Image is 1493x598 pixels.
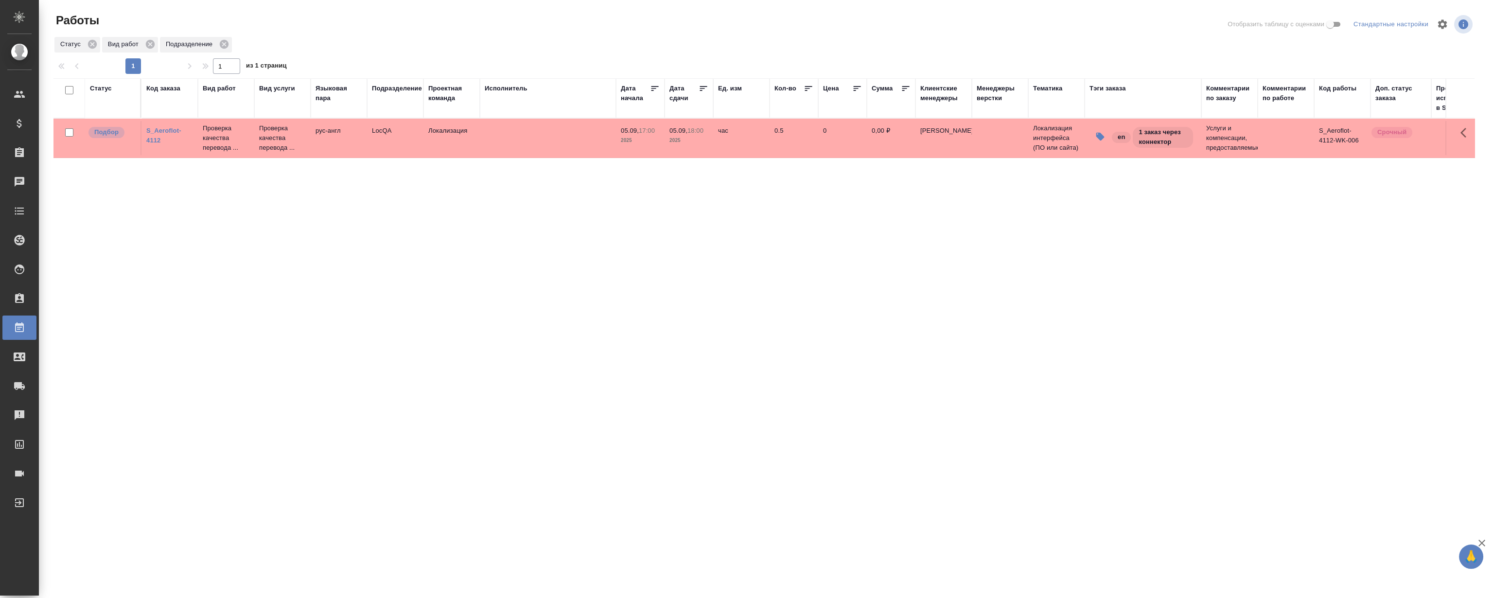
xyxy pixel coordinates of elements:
[867,121,915,155] td: 0,00 ₽
[713,121,770,155] td: час
[669,136,708,145] p: 2025
[621,127,639,134] p: 05.09,
[246,60,287,74] span: из 1 страниц
[60,39,84,49] p: Статус
[1139,127,1187,147] p: 1 заказ через коннектор
[1351,17,1431,32] div: split button
[146,127,181,144] a: S_Aeroflot-4112
[203,84,236,93] div: Вид работ
[1206,84,1253,103] div: Комментарии по заказу
[1319,84,1356,93] div: Код работы
[1033,84,1062,93] div: Тематика
[160,37,232,53] div: Подразделение
[1463,546,1479,567] span: 🙏
[1436,84,1480,113] div: Прогресс исполнителя в SC
[639,127,655,134] p: 17:00
[770,121,818,155] td: 0.5
[915,121,972,155] td: [PERSON_NAME]
[102,37,158,53] div: Вид работ
[718,84,742,93] div: Ед. изм
[367,121,423,155] td: LocQA
[1118,132,1125,142] p: en
[54,37,100,53] div: Статус
[94,127,119,137] p: Подбор
[1455,121,1478,144] button: Здесь прячутся важные кнопки
[88,126,136,139] div: Можно подбирать исполнителей
[146,84,180,93] div: Код заказа
[1377,127,1406,137] p: Срочный
[1459,545,1483,569] button: 🙏
[423,121,480,155] td: Локализация
[1375,84,1426,103] div: Доп. статус заказа
[1314,121,1370,155] td: S_Aeroflot-4112-WK-006
[920,84,967,103] div: Клиентские менеджеры
[977,84,1023,103] div: Менеджеры верстки
[669,84,699,103] div: Дата сдачи
[872,84,893,93] div: Сумма
[818,121,867,155] td: 0
[1431,13,1454,36] span: Настроить таблицу
[1089,84,1126,93] div: Тэги заказа
[259,123,306,153] p: Проверка качества перевода ...
[669,127,687,134] p: 05.09,
[1263,84,1309,103] div: Комментарии по работе
[90,84,112,93] div: Статус
[1206,123,1253,153] p: Услуги и компенсации, предоставляемые...
[621,136,660,145] p: 2025
[372,84,422,93] div: Подразделение
[621,84,650,103] div: Дата начала
[687,127,703,134] p: 18:00
[1228,19,1324,29] span: Отобразить таблицу с оценками
[316,84,362,103] div: Языковая пара
[1089,126,1111,147] button: Изменить тэги
[428,84,475,103] div: Проектная команда
[166,39,216,49] p: Подразделение
[485,84,527,93] div: Исполнитель
[203,123,249,153] p: Проверка качества перевода ...
[1111,126,1194,149] div: en, 1 заказ через коннектор
[823,84,839,93] div: Цена
[1454,15,1475,34] span: Посмотреть информацию
[311,121,367,155] td: рус-англ
[108,39,142,49] p: Вид работ
[774,84,796,93] div: Кол-во
[1033,123,1080,153] p: Локализация интерфейса (ПО или сайта)
[53,13,99,28] span: Работы
[259,84,295,93] div: Вид услуги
